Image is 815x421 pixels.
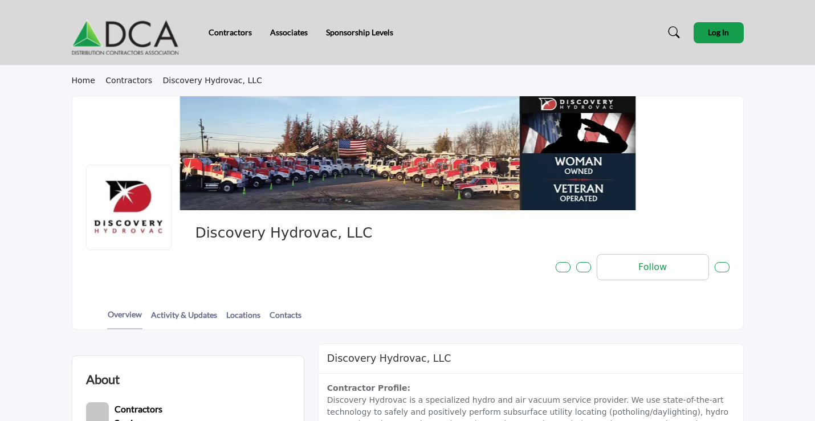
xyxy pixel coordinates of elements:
span: Log In [708,27,729,37]
a: Contractors [115,405,162,414]
h2: About [86,370,120,389]
a: Sponsorship Levels [326,27,393,37]
a: Locations [226,309,261,329]
button: Log In [694,22,744,43]
a: Discovery Hydrovac, LLC [163,76,262,85]
a: Activity & Updates [150,309,218,329]
button: Like [576,262,591,272]
h2: Discovery Hydrovac, LLC [327,353,451,365]
span: Discovery Hydrovac, LLC [195,224,508,243]
a: Home [72,76,106,85]
a: Search [657,23,687,42]
a: Overview [107,308,142,329]
button: Follow [597,254,709,280]
a: Contacts [269,309,302,329]
b: Contractors [115,403,162,414]
strong: Contractor Profile: [327,383,410,393]
button: More details [715,262,730,272]
a: Contractors [209,27,252,37]
a: Contractors [105,76,162,85]
img: site Logo [72,10,185,55]
a: Associates [270,27,308,37]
